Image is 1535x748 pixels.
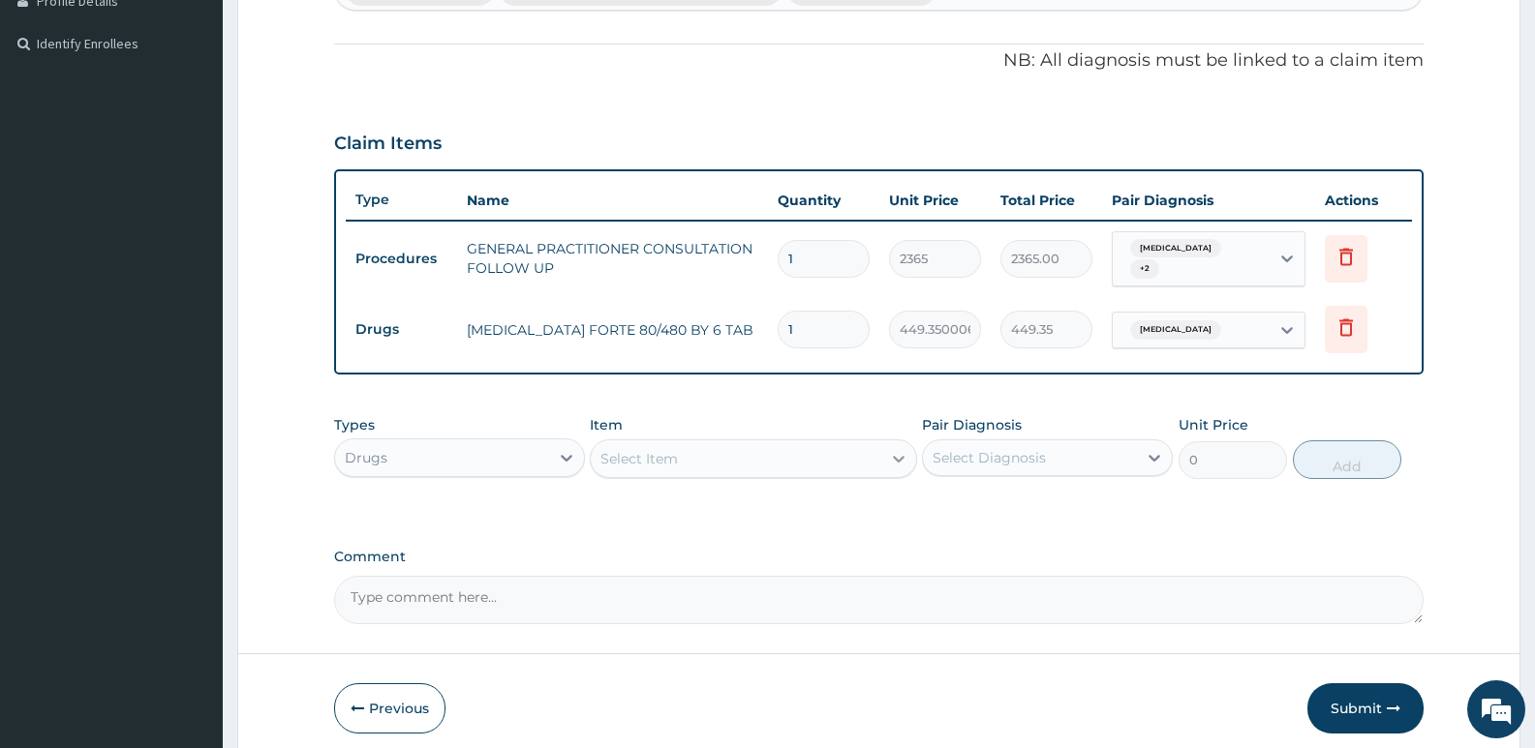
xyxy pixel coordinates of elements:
[345,448,387,467] div: Drugs
[457,311,768,349] td: [MEDICAL_DATA] FORTE 80/480 BY 6 TAB
[457,181,768,220] th: Name
[1130,239,1221,258] span: [MEDICAL_DATA]
[1315,181,1412,220] th: Actions
[933,448,1046,467] div: Select Diagnosis
[1293,440,1401,479] button: Add
[991,181,1102,220] th: Total Price
[879,181,991,220] th: Unit Price
[334,48,1424,74] p: NB: All diagnosis must be linked to a claim item
[334,683,445,733] button: Previous
[346,312,457,347] td: Drugs
[112,244,267,439] span: We're online!
[334,549,1424,565] label: Comment
[10,528,369,596] textarea: Type your message and hit 'Enter'
[768,181,879,220] th: Quantity
[334,417,375,434] label: Types
[590,415,623,434] label: Item
[346,241,457,277] td: Procedures
[346,182,457,218] th: Type
[101,108,325,134] div: Chat with us now
[1102,181,1315,220] th: Pair Diagnosis
[600,449,678,468] div: Select Item
[1130,259,1159,279] span: + 2
[334,134,442,155] h3: Claim Items
[1130,320,1221,340] span: [MEDICAL_DATA]
[36,97,78,145] img: d_794563401_company_1708531726252_794563401
[1179,415,1248,434] label: Unit Price
[922,415,1022,434] label: Pair Diagnosis
[457,229,768,287] td: GENERAL PRACTITIONER CONSULTATION FOLLOW UP
[1307,683,1424,733] button: Submit
[318,10,364,56] div: Minimize live chat window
